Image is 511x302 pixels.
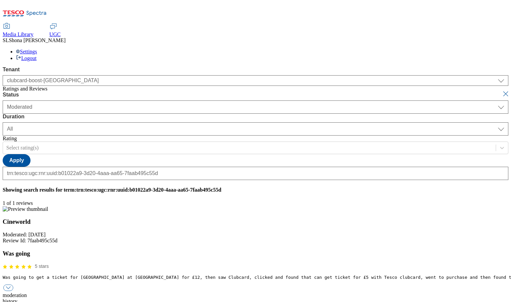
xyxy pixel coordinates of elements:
label: Duration [3,114,508,120]
span: SL [3,37,9,43]
h3: Was going [3,250,508,257]
div: 1 of 1 reviews [3,200,508,206]
img: Preview thumbnail [3,206,48,212]
h4: Showing search results for term: [3,187,508,193]
a: Media Library [3,24,33,37]
div: Review Id: 7faab495c55d [3,238,508,244]
span: trn:tesco:ugc:rnr:uuid:b01022a9-3d20-4aaa-aa65-7faab495c55d [76,187,221,193]
label: Tenant [3,67,508,73]
span: Ratings and Reviews [3,86,47,91]
div: Moderated: [DATE] [3,232,508,238]
span: 5 stars [35,263,49,269]
span: UGC [49,31,61,37]
h3: Cineworld [3,218,508,225]
span: Media Library [3,31,33,37]
input: Search [3,167,508,180]
span: Shona [PERSON_NAME] [9,37,66,43]
label: Rating [3,136,17,141]
label: Status [3,92,508,98]
a: Logout [16,55,36,61]
pre: Was going to get a ticket for [GEOGRAPHIC_DATA] at [GEOGRAPHIC_DATA] for £12, then saw Clubcard, ... [3,275,508,280]
div: 5/5 stars [3,263,49,269]
a: Settings [16,49,37,54]
button: Apply [3,154,31,167]
a: UGC [49,24,61,37]
div: moderation [3,292,508,298]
